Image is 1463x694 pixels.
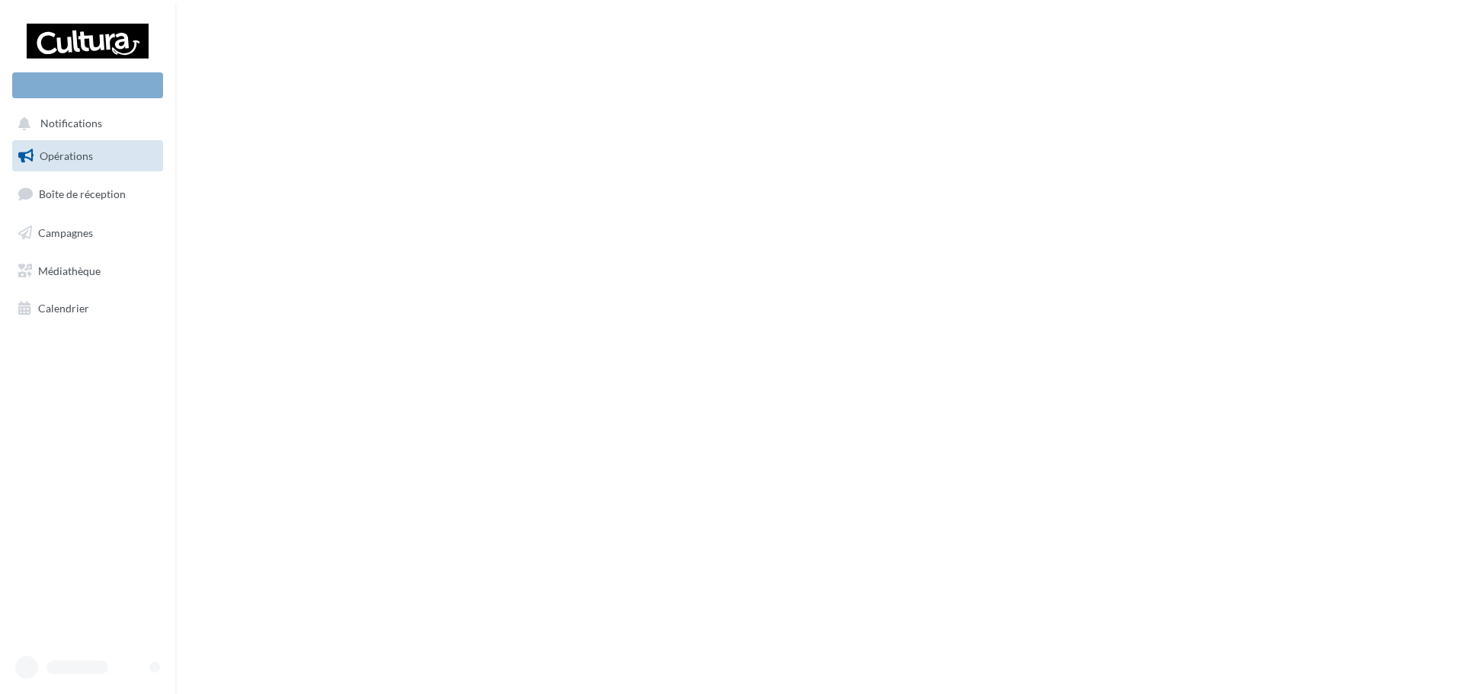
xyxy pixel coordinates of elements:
a: Médiathèque [9,255,166,287]
span: Campagnes [38,226,93,239]
a: Calendrier [9,293,166,325]
span: Calendrier [38,302,89,315]
span: Médiathèque [38,264,101,277]
span: Opérations [40,149,93,162]
div: Nouvelle campagne [12,72,163,98]
a: Boîte de réception [9,177,166,210]
a: Campagnes [9,217,166,249]
span: Notifications [40,117,102,130]
a: Opérations [9,140,166,172]
span: Boîte de réception [39,187,126,200]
